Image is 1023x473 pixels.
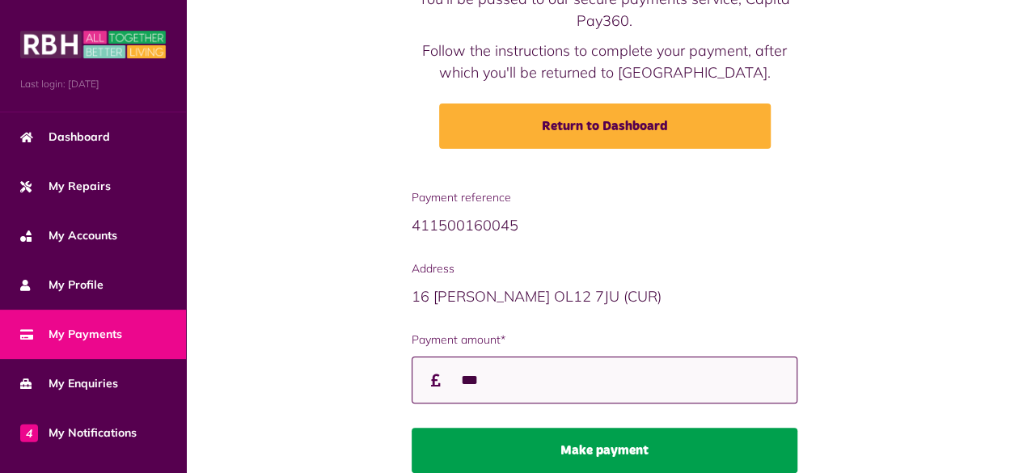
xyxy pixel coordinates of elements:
[412,189,798,206] span: Payment reference
[412,332,798,348] label: Payment amount*
[20,375,118,392] span: My Enquiries
[412,287,662,306] span: 16 [PERSON_NAME] OL12 7JU (CUR)
[20,178,111,195] span: My Repairs
[412,428,798,473] button: Make payment
[20,326,122,343] span: My Payments
[20,424,137,441] span: My Notifications
[20,77,166,91] span: Last login: [DATE]
[20,227,117,244] span: My Accounts
[439,103,771,149] a: Return to Dashboard
[412,216,518,234] span: 411500160045
[412,260,798,277] span: Address
[20,277,104,294] span: My Profile
[412,40,798,83] p: Follow the instructions to complete your payment, after which you'll be returned to [GEOGRAPHIC_D...
[20,28,166,61] img: MyRBH
[20,129,110,146] span: Dashboard
[20,424,38,441] span: 4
